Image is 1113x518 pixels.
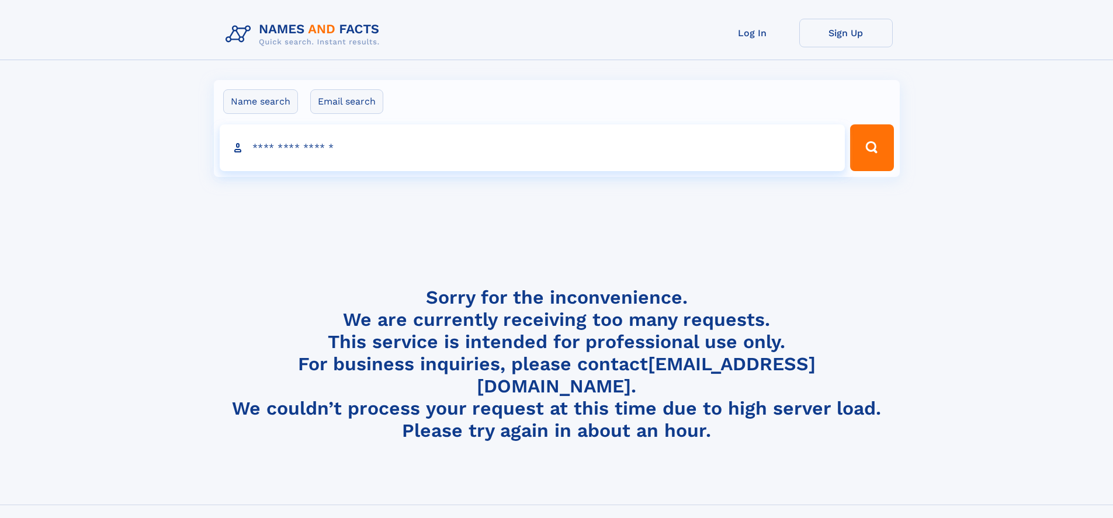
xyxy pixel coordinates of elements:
[850,124,893,171] button: Search Button
[799,19,893,47] a: Sign Up
[220,124,845,171] input: search input
[477,353,816,397] a: [EMAIL_ADDRESS][DOMAIN_NAME]
[221,286,893,442] h4: Sorry for the inconvenience. We are currently receiving too many requests. This service is intend...
[223,89,298,114] label: Name search
[706,19,799,47] a: Log In
[310,89,383,114] label: Email search
[221,19,389,50] img: Logo Names and Facts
